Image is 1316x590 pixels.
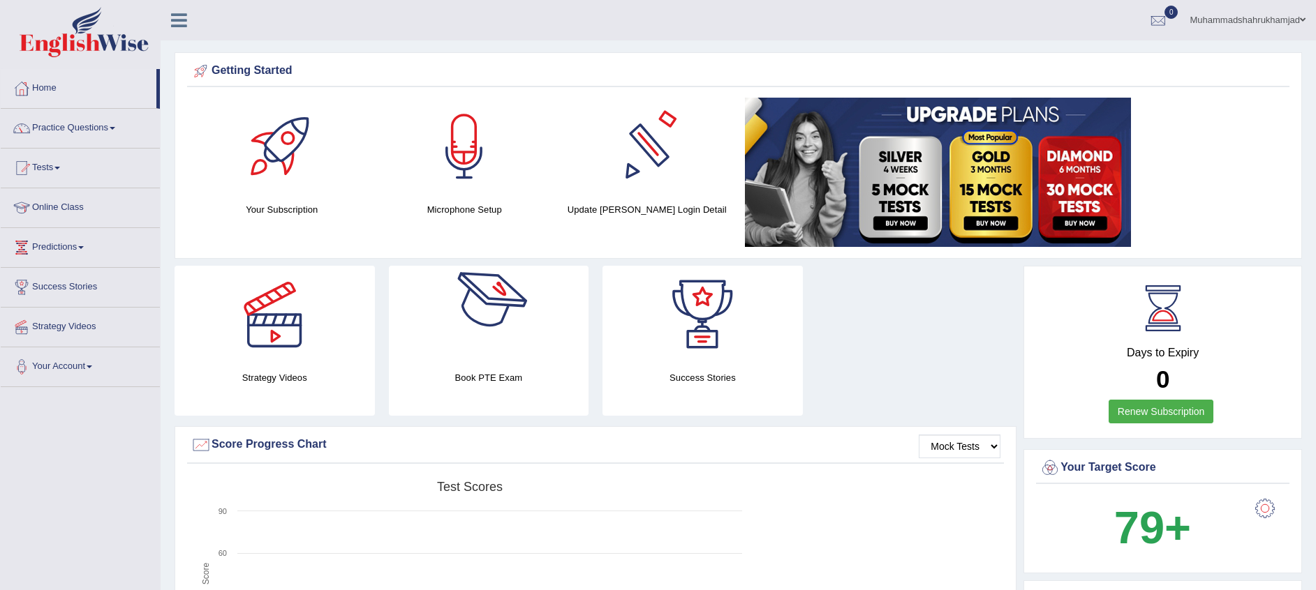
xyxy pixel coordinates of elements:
tspan: Test scores [437,480,503,494]
div: Getting Started [191,61,1286,82]
h4: Success Stories [602,370,803,385]
a: Home [1,69,156,104]
a: Strategy Videos [1,308,160,342]
div: Score Progress Chart [191,434,1000,455]
a: Success Stories [1,268,160,303]
h4: Update [PERSON_NAME] Login Detail [563,202,731,217]
a: Your Account [1,347,160,382]
h4: Microphone Setup [380,202,548,217]
tspan: Score [201,563,211,585]
a: Predictions [1,228,160,263]
h4: Book PTE Exam [389,370,589,385]
h4: Days to Expiry [1040,347,1286,359]
h4: Strategy Videos [175,370,375,385]
b: 79+ [1114,502,1191,553]
span: 0 [1165,6,1178,19]
a: Practice Questions [1,109,160,144]
img: small5.jpg [745,98,1131,247]
a: Renew Subscription [1109,400,1214,423]
text: 60 [219,549,227,557]
a: Tests [1,149,160,183]
a: Online Class [1,188,160,223]
h4: Your Subscription [198,202,366,217]
b: 0 [1156,365,1169,393]
div: Your Target Score [1040,457,1286,478]
text: 90 [219,507,227,515]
